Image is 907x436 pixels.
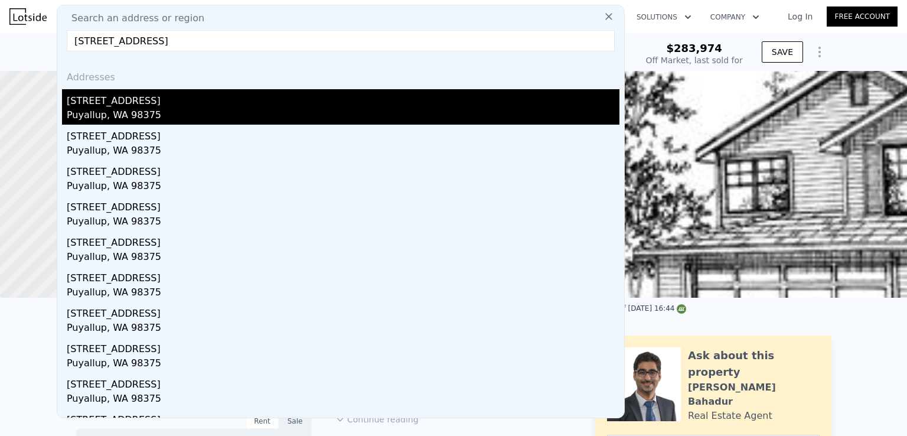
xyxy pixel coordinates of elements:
a: Free Account [827,6,898,27]
div: Real Estate Agent [688,409,772,423]
div: Sale [279,414,312,429]
img: Lotside [9,8,47,25]
img: NWMLS Logo [677,304,686,314]
div: [STREET_ADDRESS] [67,160,619,179]
div: Puyallup, WA 98375 [67,321,619,337]
span: $283,974 [666,42,722,54]
input: Enter an address, city, region, neighborhood or zip code [67,30,615,51]
div: Puyallup, WA 98375 [67,285,619,302]
div: Puyallup, WA 98375 [67,250,619,266]
div: [STREET_ADDRESS] [67,89,619,108]
button: SAVE [762,41,803,63]
div: [STREET_ADDRESS] [67,125,619,144]
div: [STREET_ADDRESS] [67,337,619,356]
button: Company [701,6,769,28]
div: Puyallup, WA 98375 [67,108,619,125]
button: Solutions [627,6,701,28]
div: [STREET_ADDRESS] [67,266,619,285]
div: [STREET_ADDRESS] [67,373,619,392]
button: Show Options [808,40,831,64]
button: Continue reading [335,414,419,425]
div: Off Market, last sold for [646,54,743,66]
a: Log In [774,11,827,22]
div: Rent [246,414,279,429]
div: Puyallup, WA 98375 [67,392,619,408]
div: Puyallup, WA 98375 [67,214,619,231]
span: Search an address or region [62,11,204,25]
div: Puyallup, WA 98375 [67,144,619,160]
div: Puyallup, WA 98375 [67,356,619,373]
div: [STREET_ADDRESS] [67,408,619,427]
div: Ask about this property [688,347,820,380]
div: [STREET_ADDRESS] [67,302,619,321]
div: [PERSON_NAME] Bahadur [688,380,820,409]
div: [STREET_ADDRESS] [67,231,619,250]
div: Addresses [62,61,619,89]
div: Puyallup, WA 98375 [67,179,619,196]
div: [STREET_ADDRESS] [67,196,619,214]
